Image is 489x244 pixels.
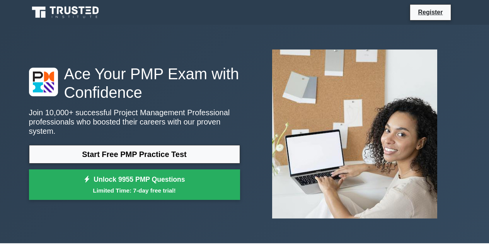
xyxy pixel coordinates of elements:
small: Limited Time: 7-day free trial! [39,186,230,195]
a: Register [413,7,447,17]
p: Join 10,000+ successful Project Management Professional professionals who boosted their careers w... [29,108,240,136]
h1: Ace Your PMP Exam with Confidence [29,65,240,102]
a: Unlock 9955 PMP QuestionsLimited Time: 7-day free trial! [29,169,240,200]
a: Start Free PMP Practice Test [29,145,240,164]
